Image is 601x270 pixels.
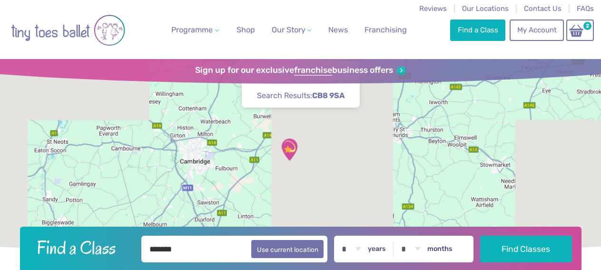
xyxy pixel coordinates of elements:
div: Ellesmere Centre Suffolk [277,138,301,161]
span: News [328,25,348,34]
a: News [325,20,352,40]
a: Contact Us [524,4,562,13]
span: Programme [171,25,213,34]
button: Find Classes [480,236,572,262]
h2: Find a Class [29,236,135,260]
button: Use current location [251,240,324,258]
a: Programme [167,20,223,40]
label: months [427,245,453,253]
a: Reviews [419,4,447,13]
a: Find a Class [450,20,505,40]
span: Our Story [272,25,305,34]
a: Franchising [361,20,411,40]
span: Franchising [365,25,407,34]
a: Sign up for our exclusivefranchisebusiness offers [195,65,406,76]
a: My Account [510,20,564,40]
a: Our Locations [462,4,509,13]
span: Shop [236,25,255,34]
a: 2 [566,20,594,41]
a: Our Story [267,20,315,40]
a: Shop [233,20,259,40]
img: tiny toes ballet [11,6,125,54]
label: years [368,245,386,253]
span: 2 [582,20,593,31]
strong: franchise [294,65,332,76]
strong: CB8 9SA [312,91,345,100]
a: FAQs [577,4,594,13]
